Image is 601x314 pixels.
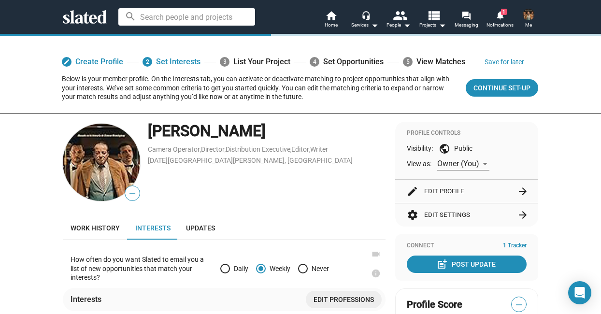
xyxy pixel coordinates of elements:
[386,19,411,31] div: People
[325,19,338,31] span: Home
[309,147,310,153] span: ,
[366,269,386,288] a: Learn more
[125,187,140,200] span: —
[178,216,223,240] a: Updates
[568,281,591,304] div: Open Intercom Messenger
[403,53,465,71] div: View Matches
[436,258,448,270] mat-icon: post_add
[148,145,200,153] a: Camera Operator
[361,11,370,19] mat-icon: headset_mic
[290,147,291,153] span: ,
[473,79,530,97] span: Continue Set-up
[135,224,171,232] span: Interests
[403,57,413,67] span: 5
[186,224,215,232] span: Updates
[230,265,248,272] span: Daily
[517,209,529,221] mat-icon: arrow_forward
[226,145,290,153] a: Distribution Executive
[62,53,123,71] a: Create Profile
[407,203,527,227] button: Edit Settings
[419,19,446,31] span: Projects
[439,143,450,155] mat-icon: public
[371,249,381,259] mat-icon: videocam
[310,53,384,71] div: Set Opportunities
[455,19,478,31] span: Messaging
[407,298,462,311] span: Profile Score
[407,242,527,250] div: Connect
[63,124,140,201] img: Nelson Urdaneta
[225,147,226,153] span: ,
[310,145,328,153] a: Writer
[148,157,353,164] a: [DATE][GEOGRAPHIC_DATA][PERSON_NAME], [GEOGRAPHIC_DATA]
[371,269,381,278] mat-icon: info
[407,159,431,169] span: View as:
[118,8,255,26] input: Search people and projects
[427,8,441,22] mat-icon: view_list
[266,265,290,272] span: Weekly
[461,11,471,20] mat-icon: forum
[291,145,309,153] a: Editor
[314,291,374,308] span: Edit professions
[503,242,527,250] span: 1 Tracker
[495,10,504,19] mat-icon: notifications
[393,8,407,22] mat-icon: people
[71,294,105,304] div: Interests
[382,10,415,31] button: People
[483,10,517,31] a: 1Notifications
[348,10,382,31] button: Services
[220,53,290,71] div: List Your Project
[438,256,496,273] div: Post Update
[436,19,448,31] mat-icon: arrow_drop_down
[325,10,337,21] mat-icon: home
[310,57,319,67] span: 4
[143,53,200,71] a: 2Set Interests
[517,186,529,197] mat-icon: arrow_forward
[63,58,70,65] mat-icon: edit
[407,209,418,221] mat-icon: settings
[407,143,527,155] div: Visibility: Public
[523,9,534,20] img: Nelson Urdaneta
[437,159,479,168] span: Owner (You)
[62,74,458,101] div: Below is your member profile. On the Interests tab, you can activate or deactivate matching to pr...
[407,129,527,137] div: Profile Controls
[308,265,329,272] span: Never
[143,57,152,67] span: 2
[71,255,213,282] p: How often do you want Slated to email you a list of new opportunities that match your interests?
[485,53,524,71] button: Save for later
[501,9,507,15] span: 1
[314,10,348,31] a: Home
[407,186,418,197] mat-icon: edit
[525,19,532,31] span: Me
[220,57,229,67] span: 3
[369,19,380,31] mat-icon: arrow_drop_down
[200,147,201,153] span: ,
[517,7,540,32] button: Nelson UrdanetaMe
[351,19,378,31] div: Services
[71,224,120,232] span: Work history
[487,19,514,31] span: Notifications
[201,145,225,153] a: Director
[63,216,128,240] a: Work history
[407,180,527,203] button: Edit Profile
[401,19,413,31] mat-icon: arrow_drop_down
[306,291,382,308] button: Open an edit user professions bottom sheet
[415,10,449,31] button: Projects
[512,299,526,311] span: —
[466,79,538,97] button: Continue Set-up
[407,256,527,273] button: Post Update
[128,216,178,240] a: Interests
[148,121,386,142] div: [PERSON_NAME]
[449,10,483,31] a: Messaging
